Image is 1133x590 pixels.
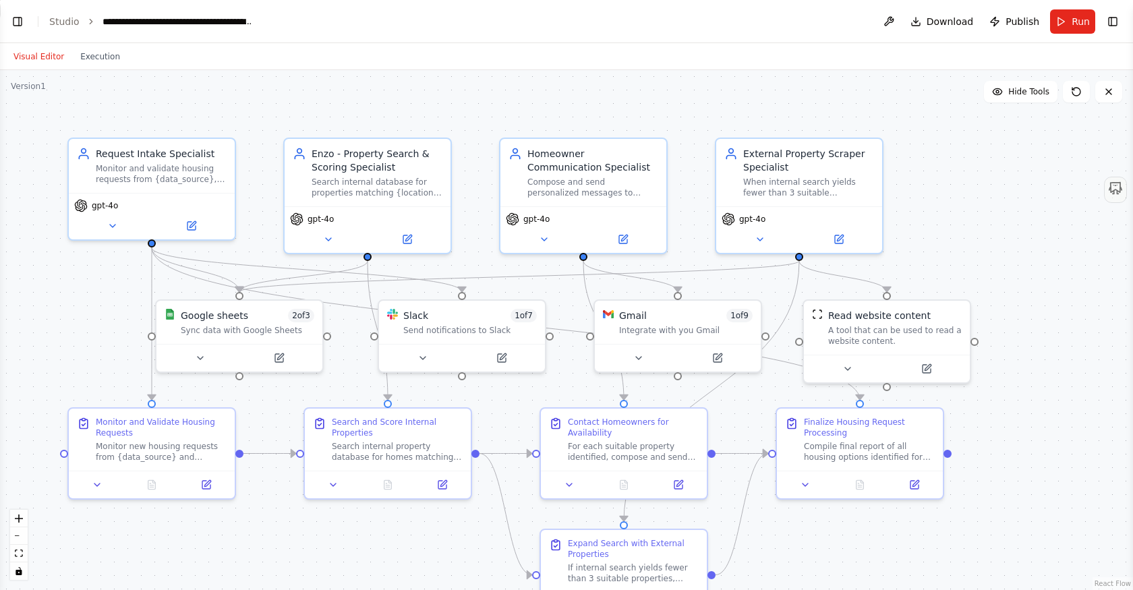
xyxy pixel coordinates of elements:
[812,309,823,320] img: ScrapeWebsiteTool
[568,562,699,584] div: If internal search yields fewer than 3 suitable properties, perform external property search usin...
[619,309,647,322] div: Gmail
[361,261,395,400] g: Edge from 5d2cf39f-d3c0-47db-9948-8b93f7464231 to c229e356-2443-490e-8515-59cf58956b3f
[145,247,867,400] g: Edge from 4021f622-b0cb-47a2-86dc-39df873a605d to acd49dcf-62b7-4a56-ae9e-36910e369917
[739,214,765,225] span: gpt-4o
[679,350,755,366] button: Open in side panel
[984,81,1057,102] button: Hide Tools
[715,138,883,254] div: External Property Scraper SpecialistWhen internal search yields fewer than 3 suitable properties,...
[1050,9,1095,34] button: Run
[369,231,445,247] button: Open in side panel
[828,309,931,322] div: Read website content
[419,477,465,493] button: Open in side panel
[387,309,398,320] img: Slack
[123,477,181,493] button: No output available
[716,447,768,461] g: Edge from a43f45fd-8946-4ee9-83ae-864d691bed02 to acd49dcf-62b7-4a56-ae9e-36910e369917
[403,309,428,322] div: Slack
[463,350,540,366] button: Open in side panel
[145,247,158,400] g: Edge from 4021f622-b0cb-47a2-86dc-39df873a605d to 5fa013e1-081c-43e0-af25-d96554465085
[595,477,653,493] button: No output available
[984,9,1045,34] button: Publish
[540,407,708,500] div: Contact Homeowners for AvailabilityFor each suitable property identified, compose and send person...
[332,441,463,463] div: Search internal property database for homes matching the validated request parameters. Apply Kyma...
[312,177,442,198] div: Search internal database for properties matching {location}, {bedrooms}, {check_in_date}, {check_...
[593,299,762,373] div: GmailGmail1of9Integrate with you Gmail
[888,361,964,377] button: Open in side panel
[96,163,227,185] div: Monitor and validate housing requests from {data_source}, ensuring all necessary information is c...
[233,261,374,292] g: Edge from 5d2cf39f-d3c0-47db-9948-8b93f7464231 to 28d82417-20ef-4916-8d6b-a14701ecab26
[8,12,27,31] button: Show left sidebar
[243,447,296,461] g: Edge from 5fa013e1-081c-43e0-af25-d96554465085 to c229e356-2443-490e-8515-59cf58956b3f
[10,510,28,527] button: zoom in
[181,309,248,322] div: Google sheets
[804,441,935,463] div: Compile final report of all housing options identified for the client request. Include internal p...
[905,9,979,34] button: Download
[568,417,699,438] div: Contact Homeowners for Availability
[303,407,472,500] div: Search and Score Internal PropertiesSearch internal property database for homes matching the vali...
[49,15,254,28] nav: breadcrumb
[96,147,227,160] div: Request Intake Specialist
[1072,15,1090,28] span: Run
[332,417,463,438] div: Search and Score Internal Properties
[10,562,28,580] button: toggle interactivity
[10,527,28,545] button: zoom out
[1008,86,1049,97] span: Hide Tools
[480,447,532,582] g: Edge from c229e356-2443-490e-8515-59cf58956b3f to 07e6e47b-1292-4a3d-b2d7-463a41af7683
[577,261,631,400] g: Edge from e3bd683b-3aa3-4f8f-b17b-81d2357c26a2 to a43f45fd-8946-4ee9-83ae-864d691bed02
[927,15,974,28] span: Download
[577,261,685,292] g: Edge from e3bd683b-3aa3-4f8f-b17b-81d2357c26a2 to 683150a2-b7f5-420d-a15b-da0c4b41d32f
[10,545,28,562] button: fit view
[499,138,668,254] div: Homeowner Communication SpecialistCompose and send personalized messages to homeowners of suitabl...
[1095,580,1131,587] a: React Flow attribution
[527,177,658,198] div: Compose and send personalized messages to homeowners of suitable properties via Gmail. Include pr...
[378,299,546,373] div: SlackSlack1of7Send notifications to Slack
[145,247,246,292] g: Edge from 4021f622-b0cb-47a2-86dc-39df873a605d to 28d82417-20ef-4916-8d6b-a14701ecab26
[527,147,658,174] div: Homeowner Communication Specialist
[49,16,80,27] a: Studio
[801,231,877,247] button: Open in side panel
[743,147,874,174] div: External Property Scraper Specialist
[283,138,452,254] div: Enzo - Property Search & Scoring SpecialistSearch internal database for properties matching {loca...
[776,407,944,500] div: Finalize Housing Request ProcessingCompile final report of all housing options identified for the...
[233,261,806,292] g: Edge from 9f76b43a-52a2-42c2-97a2-eb6863855cd6 to 28d82417-20ef-4916-8d6b-a14701ecab26
[67,138,236,241] div: Request Intake SpecialistMonitor and validate housing requests from {data_source}, ensuring all n...
[145,247,469,292] g: Edge from 4021f622-b0cb-47a2-86dc-39df873a605d to 00d220e2-c598-4b02-b0fb-1306b30d8960
[804,417,935,438] div: Finalize Housing Request Processing
[1006,15,1039,28] span: Publish
[603,309,614,320] img: Gmail
[359,477,417,493] button: No output available
[585,231,661,247] button: Open in side panel
[568,441,699,463] div: For each suitable property identified, compose and send personalized emails to homeowners via Gma...
[617,261,806,521] g: Edge from 9f76b43a-52a2-42c2-97a2-eb6863855cd6 to 07e6e47b-1292-4a3d-b2d7-463a41af7683
[726,309,753,322] span: Number of enabled actions
[828,325,962,347] div: A tool that can be used to read a website content.
[10,510,28,580] div: React Flow controls
[832,477,889,493] button: No output available
[96,441,227,463] div: Monitor new housing requests from {data_source} and validate completeness. Check for required fie...
[11,81,46,92] div: Version 1
[803,299,971,384] div: ScrapeWebsiteToolRead website contentA tool that can be used to read a website content.
[153,218,229,234] button: Open in side panel
[403,325,537,336] div: Send notifications to Slack
[480,447,532,461] g: Edge from c229e356-2443-490e-8515-59cf58956b3f to a43f45fd-8946-4ee9-83ae-864d691bed02
[181,325,314,336] div: Sync data with Google Sheets
[792,261,894,292] g: Edge from 9f76b43a-52a2-42c2-97a2-eb6863855cd6 to 07e5fbe2-ab4d-44df-b41b-8e6d69ac89b9
[312,147,442,174] div: Enzo - Property Search & Scoring Specialist
[716,447,768,582] g: Edge from 07e6e47b-1292-4a3d-b2d7-463a41af7683 to acd49dcf-62b7-4a56-ae9e-36910e369917
[165,309,175,320] img: Google Sheets
[183,477,229,493] button: Open in side panel
[72,49,128,65] button: Execution
[655,477,701,493] button: Open in side panel
[67,407,236,500] div: Monitor and Validate Housing RequestsMonitor new housing requests from {data_source} and validate...
[96,417,227,438] div: Monitor and Validate Housing Requests
[5,49,72,65] button: Visual Editor
[288,309,314,322] span: Number of enabled actions
[241,350,317,366] button: Open in side panel
[891,477,937,493] button: Open in side panel
[155,299,324,373] div: Google SheetsGoogle sheets2of3Sync data with Google Sheets
[308,214,334,225] span: gpt-4o
[568,538,699,560] div: Expand Search with External Properties
[523,214,550,225] span: gpt-4o
[92,200,118,211] span: gpt-4o
[619,325,753,336] div: Integrate with you Gmail
[511,309,537,322] span: Number of enabled actions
